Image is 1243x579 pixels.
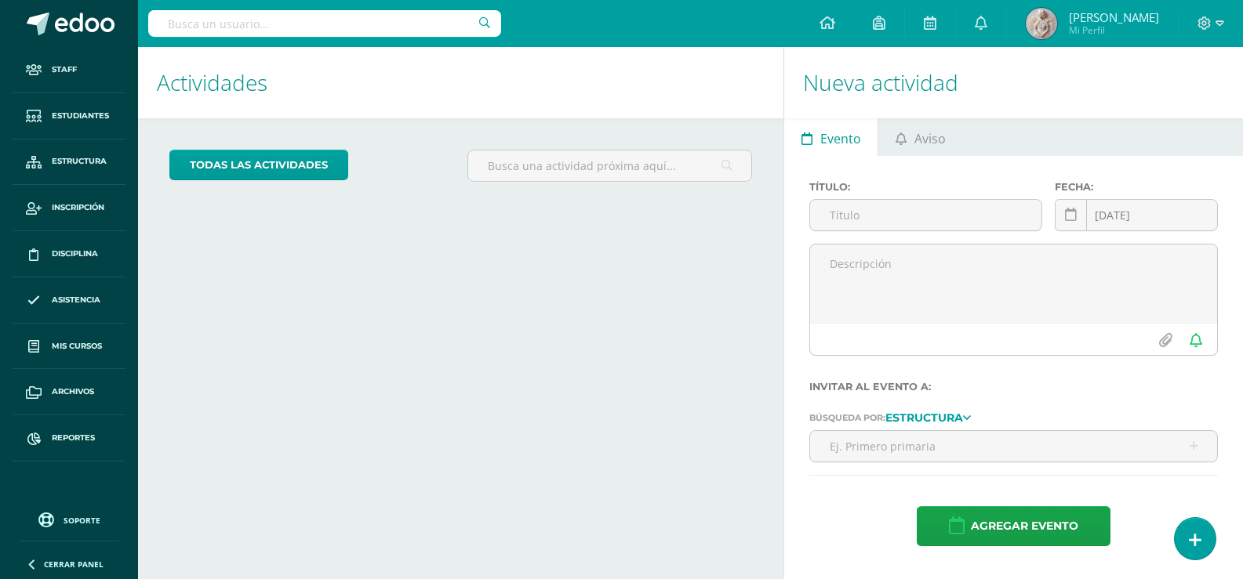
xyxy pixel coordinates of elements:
[820,120,861,157] span: Evento
[13,231,125,277] a: Disciplina
[917,506,1110,546] button: Agregar evento
[148,10,501,37] input: Busca un usuario...
[13,369,125,415] a: Archivos
[52,201,104,214] span: Inscripción
[13,185,125,231] a: Inscripción
[1069,24,1159,37] span: Mi Perfil
[803,47,1224,118] h1: Nueva actividad
[809,412,885,423] span: Búsqueda por:
[13,277,125,324] a: Asistencia
[810,431,1217,461] input: Ej. Primero primaria
[878,118,962,156] a: Aviso
[13,415,125,461] a: Reportes
[810,200,1041,230] input: Título
[169,150,348,180] a: todas las Actividades
[52,155,107,168] span: Estructura
[13,324,125,370] a: Mis cursos
[52,294,100,306] span: Asistencia
[885,411,963,425] strong: Estructura
[13,47,125,93] a: Staff
[809,381,1218,393] label: Invitar al evento a:
[13,139,125,186] a: Estructura
[52,385,94,398] span: Archivos
[19,508,119,530] a: Soporte
[1069,9,1159,25] span: [PERSON_NAME]
[914,120,946,157] span: Aviso
[52,110,109,122] span: Estudiantes
[468,150,752,181] input: Busca una actividad próxima aquí...
[1056,200,1217,230] input: Fecha de entrega
[52,340,102,353] span: Mis cursos
[157,47,765,118] h1: Actividades
[1026,8,1057,39] img: 0721312b14301b3cebe5de6252ad211a.png
[885,411,971,422] a: Estructura
[13,93,125,139] a: Estudiantes
[52,248,98,260] span: Disciplina
[44,559,104,570] span: Cerrar panel
[809,181,1042,193] label: Título:
[52,432,95,444] span: Reportes
[971,507,1078,545] span: Agregar evento
[64,515,100,526] span: Soporte
[52,63,77,76] span: Staff
[1055,181,1218,193] label: Fecha:
[784,118,878,156] a: Evento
